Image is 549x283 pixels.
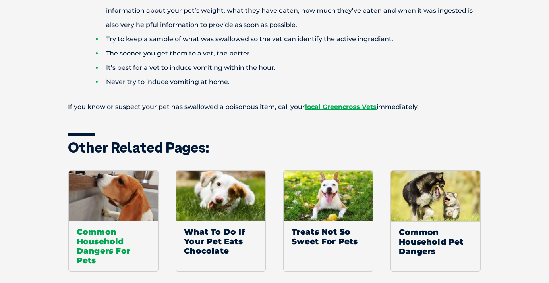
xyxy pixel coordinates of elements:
[176,221,265,262] span: What To Do If Your Pet Eats Chocolate
[391,221,480,262] span: Common Household Pet Dangers
[96,75,481,89] li: Never try to induce vomiting at home.
[391,171,481,221] img: Default Thumbnail
[68,140,481,155] h3: Other related pages:
[283,170,373,272] a: Treats Not So Sweet For Pets
[96,46,481,61] li: The sooner you get them to a vet, the better.
[390,170,481,272] a: Default ThumbnailCommon Household Pet Dangers
[176,170,266,272] a: What To Do If Your Pet Eats Chocolate
[69,221,158,271] span: Common Household Dangers For Pets
[284,221,373,252] span: Treats Not So Sweet For Pets
[96,32,481,46] li: Try to keep a sample of what was swallowed so the vet can identify the active ingredient.
[68,100,481,114] div: If you know or suspect your pet has swallowed a poisonous item, call your immediately.
[96,61,481,75] li: It’s best for a vet to induce vomiting within the hour.
[68,170,159,272] a: Common Household Dangers For Pets
[305,103,377,111] a: local Greencross Vets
